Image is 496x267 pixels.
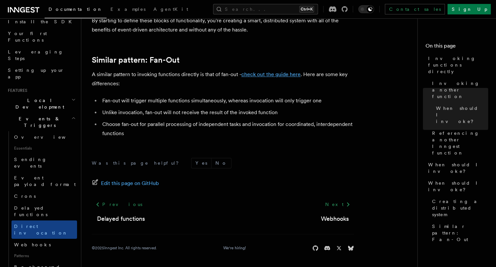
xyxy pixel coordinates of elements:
[107,2,149,18] a: Examples
[100,120,354,138] li: Choose fan-out for parallel processing of independent tasks and invocation for coordinated, inter...
[321,214,349,223] a: Webhooks
[433,102,488,127] a: When should I invoke?
[92,245,157,251] div: © 2025 Inngest Inc. All rights reserved.
[11,220,77,239] a: Direct invocation
[432,80,488,100] span: Invoking another function
[14,224,68,236] span: Direct invocation
[428,180,488,193] span: When should I invoke?
[100,96,354,105] li: Fan-out will trigger multiple functions simultaneously, whereas invocation will only trigger one
[429,195,488,220] a: Creating a distributed system
[5,16,77,28] a: Install the SDK
[14,242,51,247] span: Webhooks
[426,159,488,177] a: When should I invoke?
[92,16,354,34] p: By starting to define these blocks of functionality, you're creating a smart, distributed system ...
[5,88,27,93] span: Features
[92,179,159,188] a: Edit this page on GitHub
[5,46,77,64] a: Leveraging Steps
[11,143,77,154] span: Essentials
[11,154,77,172] a: Sending events
[5,113,77,131] button: Events & Triggers
[223,245,246,251] a: We're hiring!
[213,4,318,14] button: Search...Ctrl+K
[101,179,159,188] span: Edit this page on GitHub
[8,31,47,43] span: Your first Functions
[385,4,445,14] a: Contact sales
[5,64,77,83] a: Setting up your app
[11,190,77,202] a: Crons
[428,161,488,175] span: When should I invoke?
[5,115,71,129] span: Events & Triggers
[92,160,183,166] p: Was this page helpful?
[191,158,211,168] button: Yes
[299,6,314,12] kbd: Ctrl+K
[14,194,36,199] span: Crons
[5,28,77,46] a: Your first Functions
[153,7,188,12] span: AgentKit
[432,198,488,218] span: Creating a distributed system
[14,157,47,169] span: Sending events
[428,55,488,75] span: Invoking functions directly
[241,71,301,77] a: check out the guide here
[92,198,146,210] a: Previous
[14,205,48,217] span: Delayed functions
[11,251,77,261] span: Patterns
[45,2,107,18] a: Documentation
[358,5,374,13] button: Toggle dark mode
[8,68,64,79] span: Setting up your app
[432,130,488,156] span: Referencing another Inngest function
[5,94,77,113] button: Local Development
[429,220,488,245] a: Similar pattern: Fan-Out
[11,172,77,190] a: Event payload format
[49,7,103,12] span: Documentation
[97,214,145,223] a: Delayed functions
[426,42,488,52] h4: On this page
[321,198,354,210] a: Next
[447,4,491,14] a: Sign Up
[5,97,71,110] span: Local Development
[436,105,488,125] span: When should I invoke?
[8,49,63,61] span: Leveraging Steps
[110,7,146,12] span: Examples
[11,239,77,251] a: Webhooks
[429,127,488,159] a: Referencing another Inngest function
[14,175,76,187] span: Event payload format
[11,131,77,143] a: Overview
[92,70,354,88] p: A similar pattern to invoking functions directly is that of fan-out - . Here are some key differe...
[11,202,77,220] a: Delayed functions
[8,19,76,24] span: Install the SDK
[211,158,231,168] button: No
[426,177,488,195] a: When should I invoke?
[100,108,354,117] li: Unlike invocation, fan-out will not receive the result of the invoked function
[92,55,180,65] a: Similar pattern: Fan-Out
[432,223,488,243] span: Similar pattern: Fan-Out
[429,77,488,102] a: Invoking another function
[149,2,192,18] a: AgentKit
[14,134,82,140] span: Overview
[426,52,488,77] a: Invoking functions directly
